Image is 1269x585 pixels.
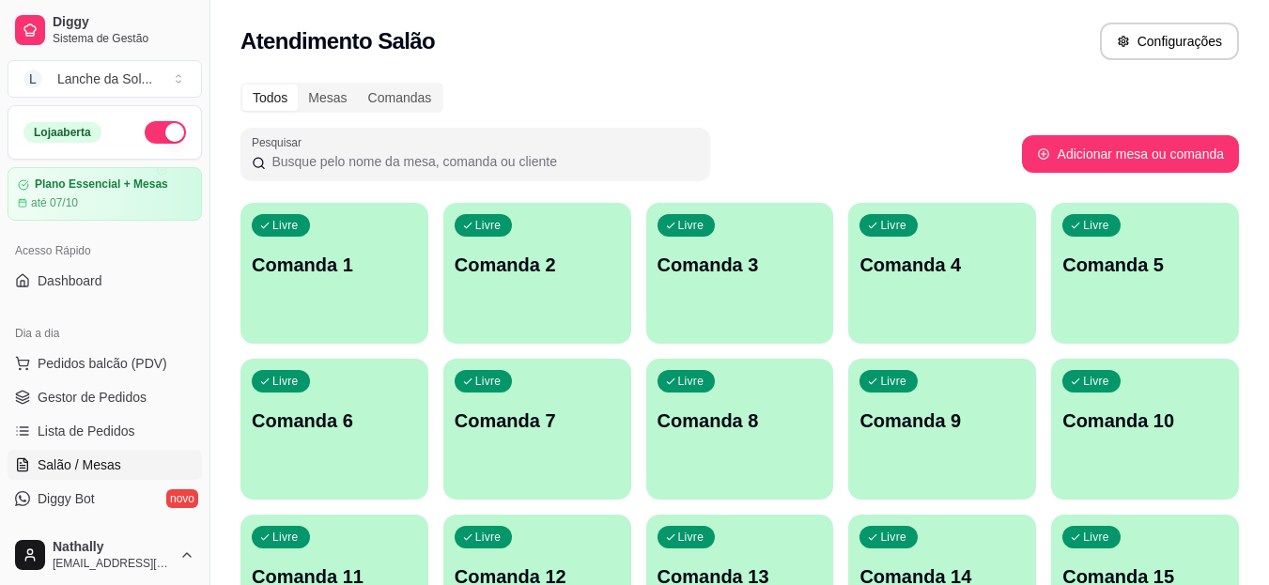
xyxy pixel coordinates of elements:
[880,374,906,389] p: Livre
[57,69,152,88] div: Lanche da Sol ...
[266,152,699,171] input: Pesquisar
[859,252,1025,278] p: Comanda 4
[358,85,442,111] div: Comandas
[38,388,147,407] span: Gestor de Pedidos
[678,530,704,545] p: Livre
[240,26,435,56] h2: Atendimento Salão
[53,539,172,556] span: Nathally
[38,455,121,474] span: Salão / Mesas
[678,218,704,233] p: Livre
[8,266,202,296] a: Dashboard
[53,14,194,31] span: Diggy
[859,408,1025,434] p: Comanda 9
[8,167,202,221] a: Plano Essencial + Mesasaté 07/10
[23,69,42,88] span: L
[38,271,102,290] span: Dashboard
[475,374,502,389] p: Livre
[658,252,823,278] p: Comanda 3
[475,530,502,545] p: Livre
[8,8,202,53] a: DiggySistema de Gestão
[8,236,202,266] div: Acesso Rápido
[23,122,101,143] div: Loja aberta
[880,530,906,545] p: Livre
[252,252,417,278] p: Comanda 1
[38,489,95,508] span: Diggy Bot
[272,218,299,233] p: Livre
[1083,218,1109,233] p: Livre
[848,203,1036,344] button: LivreComanda 4
[298,85,357,111] div: Mesas
[38,422,135,440] span: Lista de Pedidos
[252,408,417,434] p: Comanda 6
[35,177,168,192] article: Plano Essencial + Mesas
[1022,135,1239,173] button: Adicionar mesa ou comanda
[31,195,78,210] article: até 07/10
[8,318,202,348] div: Dia a dia
[53,556,172,571] span: [EMAIL_ADDRESS][DOMAIN_NAME]
[8,416,202,446] a: Lista de Pedidos
[240,203,428,344] button: LivreComanda 1
[8,382,202,412] a: Gestor de Pedidos
[658,408,823,434] p: Comanda 8
[240,359,428,500] button: LivreComanda 6
[38,523,65,542] span: KDS
[455,408,620,434] p: Comanda 7
[8,532,202,577] button: Nathally[EMAIL_ADDRESS][DOMAIN_NAME]
[8,517,202,547] a: KDS
[8,348,202,378] button: Pedidos balcão (PDV)
[1083,374,1109,389] p: Livre
[1051,203,1239,344] button: LivreComanda 5
[1083,530,1109,545] p: Livre
[475,218,502,233] p: Livre
[38,354,167,373] span: Pedidos balcão (PDV)
[252,134,308,150] label: Pesquisar
[272,530,299,545] p: Livre
[880,218,906,233] p: Livre
[455,252,620,278] p: Comanda 2
[8,450,202,480] a: Salão / Mesas
[1051,359,1239,500] button: LivreComanda 10
[272,374,299,389] p: Livre
[443,203,631,344] button: LivreComanda 2
[678,374,704,389] p: Livre
[848,359,1036,500] button: LivreComanda 9
[646,359,834,500] button: LivreComanda 8
[443,359,631,500] button: LivreComanda 7
[1062,408,1228,434] p: Comanda 10
[53,31,194,46] span: Sistema de Gestão
[242,85,298,111] div: Todos
[646,203,834,344] button: LivreComanda 3
[1062,252,1228,278] p: Comanda 5
[1100,23,1239,60] button: Configurações
[145,121,186,144] button: Alterar Status
[8,484,202,514] a: Diggy Botnovo
[8,60,202,98] button: Select a team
